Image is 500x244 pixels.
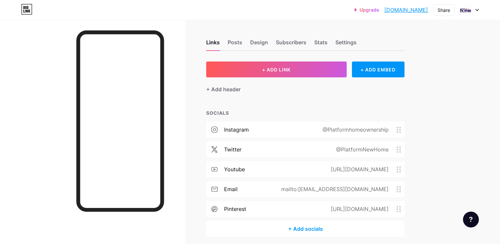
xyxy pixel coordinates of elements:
[206,38,220,50] div: Links
[459,4,472,16] img: platformhomes
[335,38,357,50] div: Settings
[206,61,347,77] button: + ADD LINK
[224,145,242,153] div: twitter
[224,165,245,173] div: youtube
[206,109,404,116] div: SOCIALS
[224,205,246,213] div: pinterest
[352,61,404,77] div: + ADD EMBED
[271,185,397,193] div: mailto:[EMAIL_ADDRESS][DOMAIN_NAME]
[224,185,238,193] div: email
[276,38,306,50] div: Subscribers
[438,7,450,14] div: Share
[320,205,397,213] div: [URL][DOMAIN_NAME]
[320,165,397,173] div: [URL][DOMAIN_NAME]
[312,126,397,134] div: @Platformhomeownership
[228,38,242,50] div: Posts
[262,67,290,72] span: + ADD LINK
[354,7,379,13] a: Upgrade
[206,85,241,93] div: + Add header
[326,145,397,153] div: @PlatformNewHome
[314,38,327,50] div: Stats
[224,126,249,134] div: instagram
[206,221,404,237] div: + Add socials
[250,38,268,50] div: Design
[384,6,428,14] a: [DOMAIN_NAME]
